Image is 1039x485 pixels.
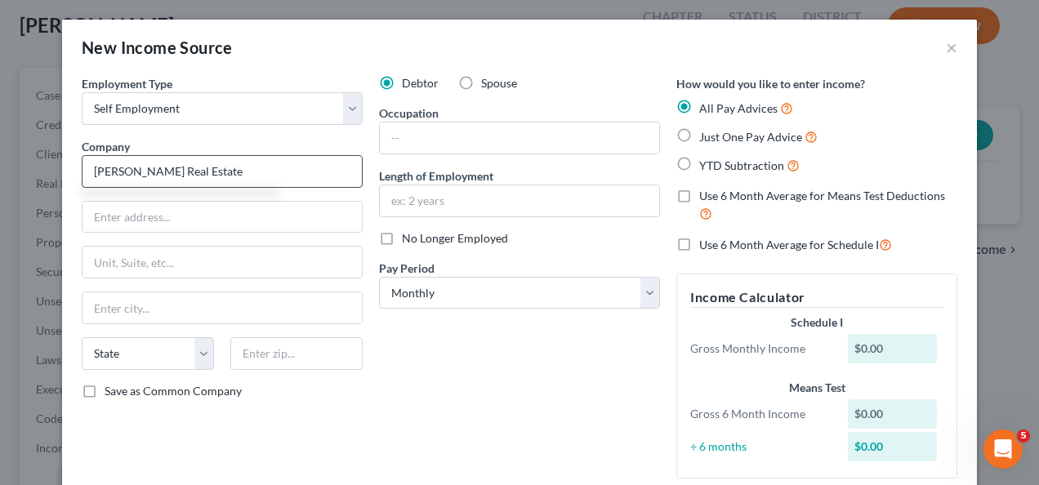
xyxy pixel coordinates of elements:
input: Enter address... [82,202,362,233]
span: Spouse [481,76,517,90]
div: $0.00 [848,399,938,429]
label: Occupation [379,105,439,122]
span: Just One Pay Advice [699,130,802,144]
h5: Income Calculator [690,287,943,308]
iframe: Intercom live chat [983,429,1023,469]
span: Company [82,140,130,154]
div: ÷ 6 months [682,438,840,455]
input: Enter city... [82,292,362,323]
div: $0.00 [848,432,938,461]
input: Search company by name... [82,155,363,188]
span: Debtor [402,76,439,90]
input: Enter zip... [230,337,363,370]
input: Unit, Suite, etc... [82,247,362,278]
div: $0.00 [848,334,938,363]
label: How would you like to enter income? [676,75,865,92]
span: Employment Type [82,77,172,91]
span: YTD Subtraction [699,158,784,172]
span: No Longer Employed [402,231,508,245]
label: Length of Employment [379,167,493,185]
span: Use 6 Month Average for Means Test Deductions [699,189,945,202]
div: Gross Monthly Income [682,340,840,357]
span: All Pay Advices [699,101,778,115]
span: Pay Period [379,261,435,275]
span: 5 [1017,429,1030,443]
input: ex: 2 years [380,185,659,216]
div: Means Test [690,380,943,396]
span: Use 6 Month Average for Schedule I [699,238,879,251]
input: -- [380,122,659,154]
div: Gross 6 Month Income [682,406,840,422]
div: Schedule I [690,314,943,331]
div: New Income Source [82,36,233,59]
span: Save as Common Company [105,384,242,398]
button: × [946,38,957,57]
